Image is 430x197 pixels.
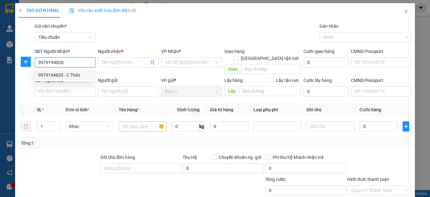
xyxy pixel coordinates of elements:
[69,8,74,13] img: icon
[100,163,181,173] input: Ghi chú đơn hàng
[404,9,409,14] span: close
[199,121,205,131] span: kg
[21,121,31,131] button: delete
[238,55,301,62] span: [GEOGRAPHIC_DATA] tận nơi
[35,24,67,29] span: Gói vận chuyển
[119,107,139,112] span: Tên hàng
[69,8,136,13] span: Yêu cầu xuất hóa đơn điện tử
[38,32,92,42] span: Tiêu chuẩn
[21,140,167,147] div: Tổng: 1
[320,24,339,29] label: Gán nhãn
[216,154,264,161] span: Chuyển khoản ng. gửi
[37,107,42,112] span: SL
[351,77,412,84] div: CMND/Passport
[35,48,95,55] div: SĐT Người Nhận
[210,107,233,112] span: Giá trị hàng
[161,77,222,84] div: VP gửi
[119,121,167,131] input: VD: Bàn, Ghế
[69,122,110,131] span: Khác
[21,59,31,64] span: plus
[3,35,165,69] strong: Nhận:
[351,48,412,55] div: CMND/Passport
[347,177,389,182] label: Hình thức thanh toán
[42,3,69,10] span: Gửi:
[306,121,354,131] input: Ghi Chú
[18,8,23,13] span: plus
[65,107,89,112] span: Đơn vị tính
[274,77,301,84] span: Lấy tận nơi
[224,64,241,74] span: Giao
[403,121,409,131] button: plus
[303,57,348,67] input: Cước giao hàng
[34,70,94,80] div: 0979194820 - C Thảo
[251,104,304,116] th: Loại phụ phí
[304,104,357,116] th: Ghi chú
[177,107,200,112] span: Định lượng
[265,177,286,182] span: Tổng cước
[5,6,25,27] img: qr-code
[53,3,69,10] span: Đạt Lí
[98,77,159,84] div: Người gửi
[18,8,59,13] span: TẠO ĐƠN HÀNG
[397,3,415,21] button: Close
[42,18,160,29] span: nguyenhoang.tienoanh - In:
[38,72,90,78] div: 0979194820 - C Thảo
[210,121,248,131] input: 0
[359,107,381,112] span: Cước hàng
[303,49,335,54] label: Cước giao hàng
[303,86,348,96] input: Cước lấy hàng
[224,49,245,54] span: Giao hàng
[241,64,301,74] input: Dọc đường
[239,86,301,96] input: Dọc đường
[100,155,135,160] label: Ghi chú đơn hàng
[270,154,326,161] span: Phí thu hộ khách nhận trả
[165,87,218,96] span: Đạt Lí
[224,78,243,83] span: Lấy hàng
[303,78,332,83] label: Cước lấy hàng
[183,155,197,160] span: Thu Hộ
[161,49,179,54] span: VP Nhận
[42,11,127,17] span: [GEOGRAPHIC_DATA] - 0857761080
[42,18,160,29] span: DL1510250010 -
[98,48,159,55] div: Người nhận
[150,60,155,65] span: user-add
[42,18,160,29] span: 14:30:08 [DATE]
[21,57,31,67] button: plus
[403,124,409,129] span: plus
[224,86,239,96] span: Lấy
